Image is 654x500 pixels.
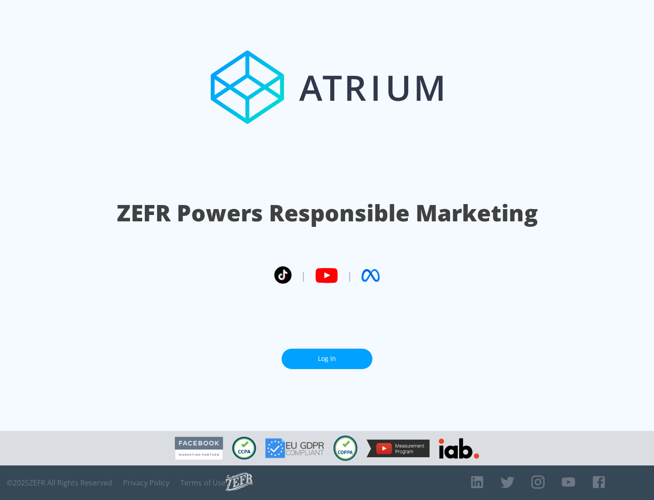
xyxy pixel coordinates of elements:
a: Log In [282,349,372,369]
span: | [347,269,352,282]
img: COPPA Compliant [333,435,357,461]
img: Facebook Marketing Partner [175,437,223,460]
h1: ZEFR Powers Responsible Marketing [117,197,538,229]
img: GDPR Compliant [265,438,324,458]
img: YouTube Measurement Program [367,440,430,457]
span: | [301,269,306,282]
span: © 2025 ZEFR All Rights Reserved [7,478,112,487]
img: CCPA Compliant [232,437,256,460]
a: Privacy Policy [123,478,169,487]
a: Terms of Use [180,478,226,487]
img: IAB [439,438,479,459]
